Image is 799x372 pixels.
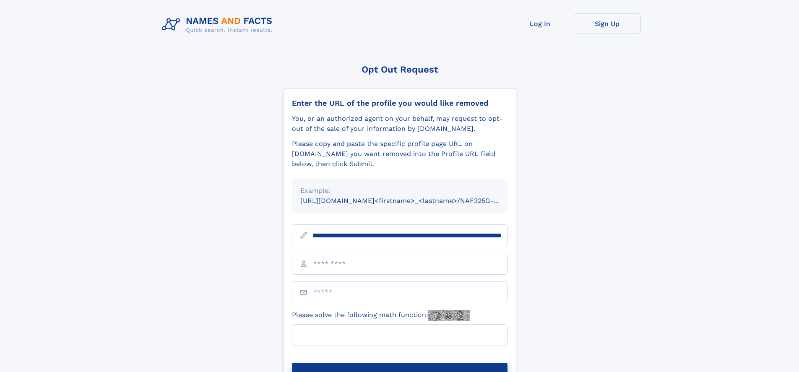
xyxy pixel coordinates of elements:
[300,197,523,205] small: [URL][DOMAIN_NAME]<firstname>_<lastname>/NAF325G-xxxxxxxx
[283,64,516,75] div: Opt Out Request
[300,186,499,196] div: Example:
[507,13,574,34] a: Log In
[574,13,641,34] a: Sign Up
[292,114,508,134] div: You, or an authorized agent on your behalf, may request to opt-out of the sale of your informatio...
[159,13,279,36] img: Logo Names and Facts
[292,99,508,108] div: Enter the URL of the profile you would like removed
[292,310,470,321] label: Please solve the following math function:
[292,139,508,169] div: Please copy and paste the specific profile page URL on [DOMAIN_NAME] you want removed into the Pr...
